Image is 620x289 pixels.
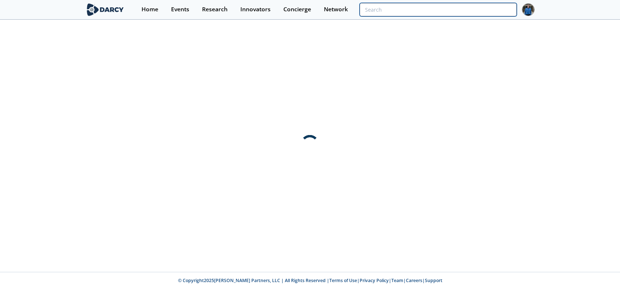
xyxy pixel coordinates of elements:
[283,7,311,12] div: Concierge
[202,7,228,12] div: Research
[329,277,357,284] a: Terms of Use
[360,3,517,16] input: Advanced Search
[142,7,158,12] div: Home
[171,7,189,12] div: Events
[425,277,442,284] a: Support
[40,277,580,284] p: © Copyright 2025 [PERSON_NAME] Partners, LLC | All Rights Reserved | | | | |
[324,7,348,12] div: Network
[406,277,422,284] a: Careers
[360,277,389,284] a: Privacy Policy
[240,7,271,12] div: Innovators
[391,277,403,284] a: Team
[522,3,535,16] img: Profile
[85,3,125,16] img: logo-wide.svg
